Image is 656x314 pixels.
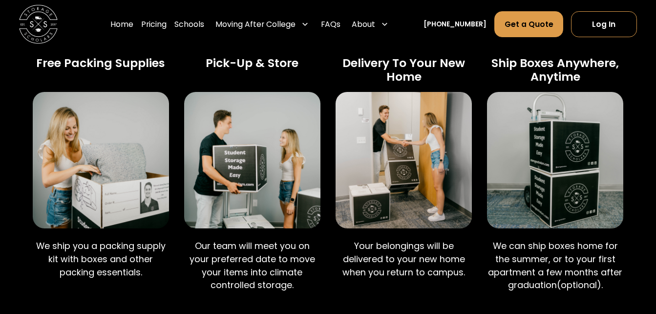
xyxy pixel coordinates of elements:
div: About [352,19,375,30]
a: Get a Quote [494,11,563,37]
p: Our team will meet you on your preferred date to move your items into climate controlled storage. [184,240,320,292]
a: home [19,5,58,44]
a: Pricing [141,11,167,38]
div: Delivery To Your New Home [336,56,471,84]
p: Your belongings will be delivered to your new home when you return to campus. [336,240,471,279]
p: We ship you a packing supply kit with boxes and other packing essentials. [33,240,169,279]
img: Storage Scholars main logo [19,5,58,44]
div: About [348,11,393,38]
img: Shipping Storage Scholars boxes. [487,92,623,228]
img: Storage Scholars delivery. [336,92,471,228]
div: Moving After College [215,19,296,30]
div: Free Packing Supplies [33,56,169,70]
p: We can ship boxes home for the summer, or to your first apartment a few months after graduation(o... [487,240,623,292]
img: Storage Scholars pick up. [184,92,320,228]
div: Pick-Up & Store [184,56,320,70]
a: Log In [571,11,636,37]
img: Packing a Storage Scholars box. [33,92,169,228]
div: Moving After College [212,11,313,38]
a: Home [110,11,133,38]
a: [PHONE_NUMBER] [423,19,487,29]
a: FAQs [321,11,340,38]
div: Ship Boxes Anywhere, Anytime [487,56,623,84]
a: Schools [174,11,204,38]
